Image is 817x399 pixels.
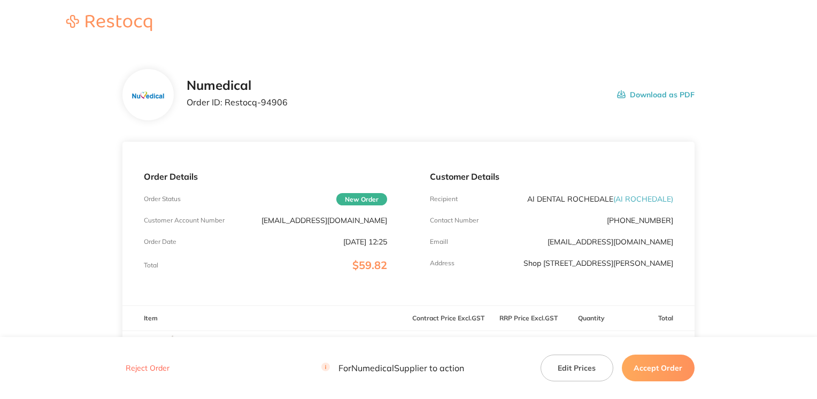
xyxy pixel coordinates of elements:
[144,195,181,203] p: Order Status
[527,195,673,203] p: AI DENTAL ROCHEDALE
[187,97,288,107] p: Order ID: Restocq- 94906
[617,78,695,111] button: Download as PDF
[321,363,464,373] p: For Numedical Supplier to action
[430,195,458,203] p: Recipient
[56,15,163,31] img: Restocq logo
[144,238,176,245] p: Order Date
[523,259,673,267] p: Shop [STREET_ADDRESS][PERSON_NAME]
[144,331,197,385] img: NnF6b2Nyaw
[430,238,448,245] p: Emaill
[430,172,673,181] p: Customer Details
[144,262,158,269] p: Total
[336,193,387,205] span: New Order
[430,259,454,267] p: Address
[430,217,479,224] p: Contact Number
[122,306,408,331] th: Item
[568,306,614,331] th: Quantity
[343,237,387,246] p: [DATE] 12:25
[144,217,225,224] p: Customer Account Number
[541,355,613,381] button: Edit Prices
[622,355,695,381] button: Accept Order
[614,306,695,331] th: Total
[352,258,387,272] span: $59.82
[187,78,288,93] h2: Numedical
[144,172,387,181] p: Order Details
[56,15,163,33] a: Restocq logo
[489,306,569,331] th: RRP Price Excl. GST
[261,216,387,225] p: [EMAIL_ADDRESS][DOMAIN_NAME]
[131,89,166,101] img: bTgzdmk4dA
[613,194,673,204] span: ( AI ROCHEDALE )
[548,237,673,247] a: [EMAIL_ADDRESS][DOMAIN_NAME]
[408,306,489,331] th: Contract Price Excl. GST
[607,216,673,225] p: [PHONE_NUMBER]
[122,364,173,373] button: Reject Order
